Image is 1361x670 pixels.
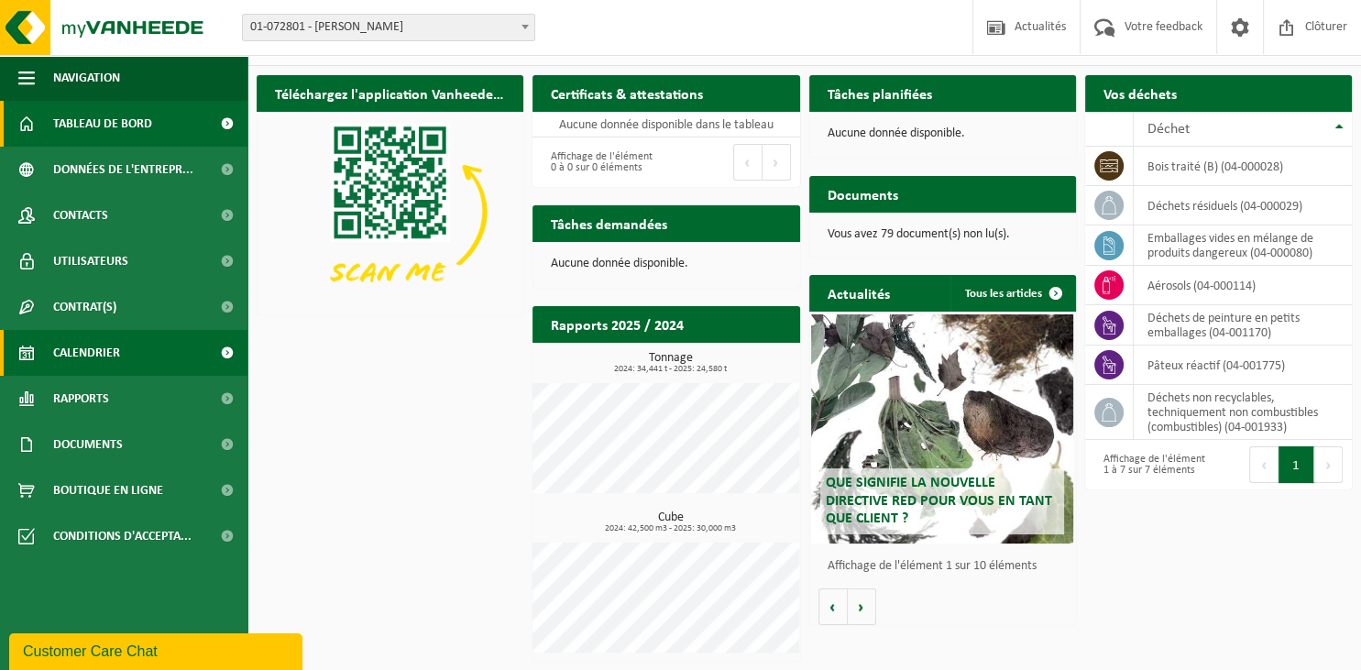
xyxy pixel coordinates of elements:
span: Contacts [53,192,108,238]
button: 1 [1279,446,1314,483]
span: Que signifie la nouvelle directive RED pour vous en tant que client ? [825,476,1051,525]
span: 2024: 34,441 t - 2025: 24,580 t [542,365,799,374]
a: Tous les articles [950,275,1074,312]
button: Volgende [848,588,876,625]
td: emballages vides en mélange de produits dangereux (04-000080) [1134,225,1352,266]
p: Aucune donnée disponible. [828,127,1058,140]
td: déchets de peinture en petits emballages (04-001170) [1134,305,1352,346]
button: Next [1314,446,1343,483]
td: déchets résiduels (04-000029) [1134,186,1352,225]
a: Consulter les rapports [641,342,798,379]
div: Affichage de l'élément 1 à 7 sur 7 éléments [1094,445,1210,485]
h2: Rapports 2025 / 2024 [532,306,702,342]
div: Affichage de l'élément 0 à 0 sur 0 éléments [542,142,657,182]
span: Documents [53,422,123,467]
td: Aucune donnée disponible dans le tableau [532,112,799,137]
p: Aucune donnée disponible. [551,258,781,270]
p: Affichage de l'élément 1 sur 10 éléments [828,560,1067,573]
span: Utilisateurs [53,238,128,284]
span: Tableau de bord [53,101,152,147]
h2: Téléchargez l'application Vanheede+ maintenant! [257,75,523,111]
h2: Actualités [809,275,908,311]
span: Navigation [53,55,120,101]
span: 01-072801 - CRAFT - LOMME [242,14,535,41]
span: Conditions d'accepta... [53,513,192,559]
h3: Cube [542,511,799,533]
span: Boutique en ligne [53,467,163,513]
span: Calendrier [53,330,120,376]
button: Next [763,144,791,181]
button: Previous [733,144,763,181]
td: déchets non recyclables, techniquement non combustibles (combustibles) (04-001933) [1134,385,1352,440]
iframe: chat widget [9,630,306,670]
td: aérosols (04-000114) [1134,266,1352,305]
img: Download de VHEPlus App [257,112,523,312]
h2: Tâches demandées [532,205,686,241]
h2: Documents [809,176,916,212]
button: Previous [1249,446,1279,483]
h2: Tâches planifiées [809,75,950,111]
button: Vorige [818,588,848,625]
span: Données de l'entrepr... [53,147,193,192]
span: Déchet [1147,122,1190,137]
td: pâteux réactif (04-001775) [1134,346,1352,385]
h2: Certificats & attestations [532,75,721,111]
span: 01-072801 - CRAFT - LOMME [243,15,534,40]
h2: Vos déchets [1085,75,1195,111]
h3: Tonnage [542,352,799,374]
a: Que signifie la nouvelle directive RED pour vous en tant que client ? [811,314,1072,544]
span: 2024: 42,500 m3 - 2025: 30,000 m3 [542,524,799,533]
span: Contrat(s) [53,284,116,330]
td: bois traité (B) (04-000028) [1134,147,1352,186]
p: Vous avez 79 document(s) non lu(s). [828,228,1058,241]
span: Rapports [53,376,109,422]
